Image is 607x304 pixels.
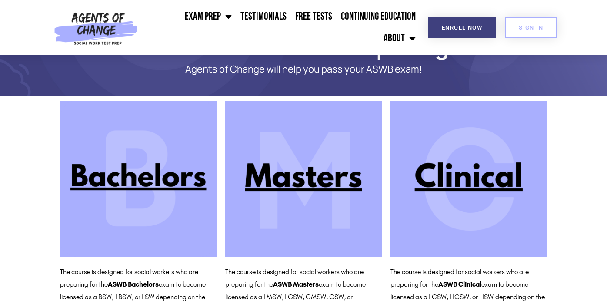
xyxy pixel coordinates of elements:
[337,6,420,27] a: Continuing Education
[180,6,236,27] a: Exam Prep
[428,17,496,38] a: Enroll Now
[505,17,557,38] a: SIGN IN
[56,35,551,55] h1: Which Exam Are You Preparing For?
[519,25,543,30] span: SIGN IN
[141,6,420,49] nav: Menu
[90,64,517,75] p: Agents of Change will help you pass your ASWB exam!
[438,280,481,288] b: ASWB Clinical
[108,280,159,288] b: ASWB Bachelors
[273,280,319,288] b: ASWB Masters
[291,6,337,27] a: Free Tests
[236,6,291,27] a: Testimonials
[379,27,420,49] a: About
[442,25,482,30] span: Enroll Now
